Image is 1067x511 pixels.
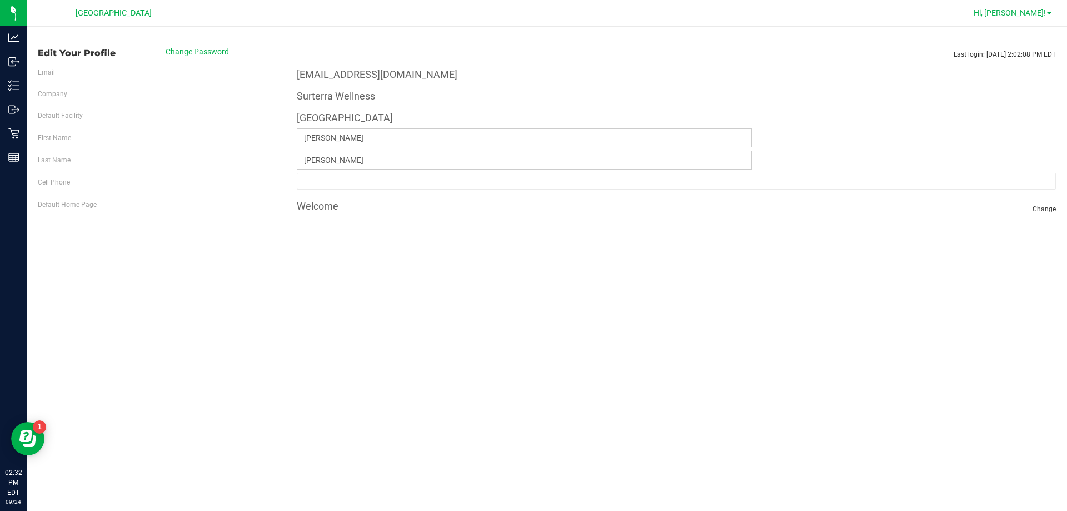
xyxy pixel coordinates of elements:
[38,177,70,187] label: Cell Phone
[8,32,19,43] inline-svg: Analytics
[954,49,1056,59] span: Last login: [DATE] 2:02:08 PM EDT
[5,468,22,498] p: 02:32 PM EDT
[33,420,46,434] iframe: Resource center unread badge
[8,152,19,163] inline-svg: Reports
[38,200,97,210] label: Default Home Page
[8,80,19,91] inline-svg: Inventory
[5,498,22,506] p: 09/24
[38,111,83,121] label: Default Facility
[76,8,152,18] span: [GEOGRAPHIC_DATA]
[11,422,44,455] iframe: Resource center
[38,133,71,143] label: First Name
[297,91,375,102] h4: Surterra Wellness
[166,47,229,56] span: Change Password
[8,104,19,115] inline-svg: Outbound
[1033,204,1056,214] span: Change
[297,69,457,80] h4: [EMAIL_ADDRESS][DOMAIN_NAME]
[297,112,1056,123] h4: [GEOGRAPHIC_DATA]
[38,48,127,58] span: Edit Your Profile
[8,56,19,67] inline-svg: Inbound
[297,173,1056,190] input: Format: (999) 999-9999
[297,201,1056,212] h4: Welcome
[8,128,19,139] inline-svg: Retail
[38,67,55,77] label: Email
[38,155,71,165] label: Last Name
[974,8,1046,17] span: Hi, [PERSON_NAME]!
[142,42,253,61] button: Change Password
[38,89,67,99] label: Company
